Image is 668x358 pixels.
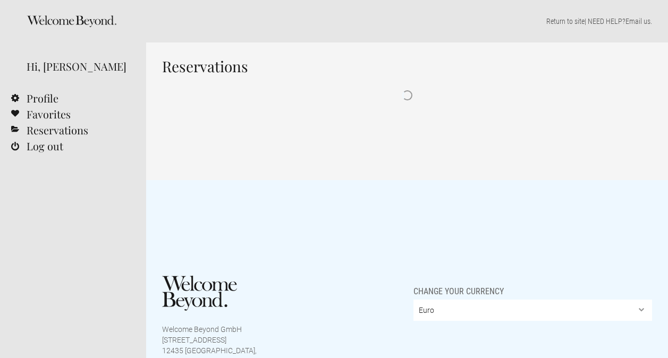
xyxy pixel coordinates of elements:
div: Hi, [PERSON_NAME] [27,58,130,74]
a: Return to site [546,17,585,25]
a: Email us [625,17,650,25]
img: Welcome Beyond [162,276,237,311]
span: Change your currency [413,276,504,297]
p: | NEED HELP? . [162,16,652,27]
select: Change your currency [413,300,652,321]
h1: Reservations [162,58,652,74]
